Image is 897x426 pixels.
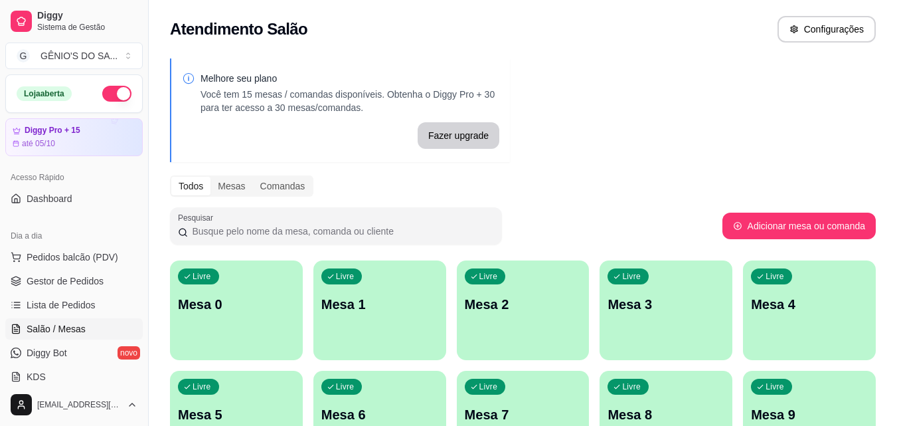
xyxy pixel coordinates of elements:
[188,225,494,238] input: Pesquisar
[5,118,143,156] a: Diggy Pro + 15até 05/10
[777,16,876,43] button: Configurações
[336,271,355,282] p: Livre
[321,405,438,424] p: Mesa 6
[5,167,143,188] div: Acesso Rápido
[27,298,96,312] span: Lista de Pedidos
[722,213,876,239] button: Adicionar mesa ou comanda
[170,19,307,40] h2: Atendimento Salão
[37,10,137,22] span: Diggy
[751,295,868,314] p: Mesa 4
[210,177,252,195] div: Mesas
[193,381,211,392] p: Livre
[5,270,143,292] a: Gestor de Pedidos
[5,342,143,364] a: Diggy Botnovo
[766,381,784,392] p: Livre
[22,138,55,149] article: até 05/10
[5,5,143,37] a: DiggySistema de Gestão
[171,177,210,195] div: Todos
[27,274,104,288] span: Gestor de Pedidos
[5,247,143,268] button: Pedidos balcão (PDV)
[622,381,641,392] p: Livre
[608,405,724,424] p: Mesa 8
[27,192,72,205] span: Dashboard
[37,22,137,33] span: Sistema de Gestão
[465,405,582,424] p: Mesa 7
[41,49,118,62] div: GÊNIO'S DO SA ...
[479,271,498,282] p: Livre
[5,225,143,247] div: Dia a dia
[201,72,499,85] p: Melhore seu plano
[25,126,80,136] article: Diggy Pro + 15
[313,261,446,360] button: LivreMesa 1
[102,86,131,102] button: Alterar Status
[608,295,724,314] p: Mesa 3
[479,381,498,392] p: Livre
[178,212,218,223] label: Pesquisar
[5,188,143,209] a: Dashboard
[5,294,143,316] a: Lista de Pedidos
[17,86,72,101] div: Loja aberta
[178,405,295,424] p: Mesa 5
[178,295,295,314] p: Mesa 0
[27,322,86,336] span: Salão / Mesas
[465,295,582,314] p: Mesa 2
[336,381,355,392] p: Livre
[17,49,30,62] span: G
[253,177,313,195] div: Comandas
[5,389,143,421] button: [EMAIL_ADDRESS][DOMAIN_NAME]
[5,43,143,69] button: Select a team
[193,271,211,282] p: Livre
[5,366,143,387] a: KDS
[751,405,868,424] p: Mesa 9
[418,122,499,149] button: Fazer upgrade
[27,346,67,360] span: Diggy Bot
[766,271,784,282] p: Livre
[201,88,499,114] p: Você tem 15 mesas / comandas disponíveis. Obtenha o Diggy Pro + 30 para ter acesso a 30 mesas/com...
[170,261,303,360] button: LivreMesa 0
[622,271,641,282] p: Livre
[27,370,46,383] span: KDS
[457,261,590,360] button: LivreMesa 2
[37,399,122,410] span: [EMAIL_ADDRESS][DOMAIN_NAME]
[5,318,143,340] a: Salão / Mesas
[27,251,118,264] span: Pedidos balcão (PDV)
[321,295,438,314] p: Mesa 1
[600,261,732,360] button: LivreMesa 3
[743,261,876,360] button: LivreMesa 4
